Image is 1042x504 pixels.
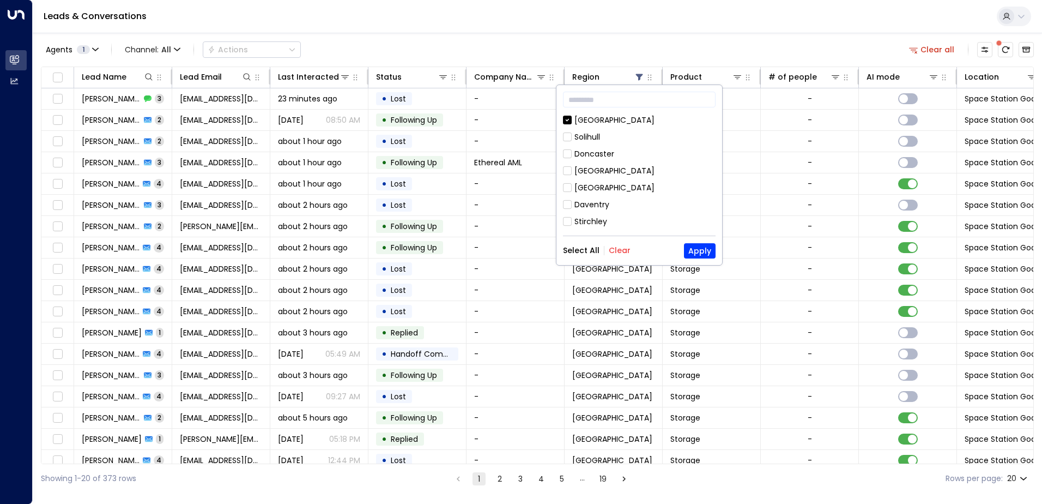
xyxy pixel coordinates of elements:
div: - [808,412,812,423]
span: 3 [155,370,164,380]
span: Toggle select row [51,262,64,276]
span: Surrey [572,391,652,402]
td: - [467,216,565,237]
div: • [381,281,387,299]
div: Daventry [563,199,716,211]
span: Storage [670,434,700,445]
div: • [381,89,387,108]
div: • [381,345,387,363]
span: 70_motleys_oblast@icloud.com [180,263,262,274]
div: - [808,93,812,104]
td: - [467,365,565,386]
span: carlamaguire89@gmail.com [180,178,262,189]
div: Product [670,70,743,83]
span: valeskanicollewilliams@gmail.com [180,285,262,296]
div: Last Interacted [278,70,350,83]
span: Russell Codd [82,434,142,445]
span: Surrey [572,455,652,466]
div: • [381,430,387,448]
button: Go to page 19 [597,472,610,485]
span: Lost [391,455,406,466]
div: Status [376,70,449,83]
div: - [808,242,812,253]
div: • [381,302,387,321]
span: Lucy Taylor [82,412,141,423]
div: Last Interacted [278,70,339,83]
div: [GEOGRAPHIC_DATA] [563,182,716,194]
div: # of people [768,70,817,83]
span: about 2 hours ago [278,263,348,274]
td: - [467,450,565,471]
span: thibautpieters@gmail.com [180,136,262,147]
td: - [467,429,565,449]
div: AI mode [867,70,900,83]
div: Company Name [474,70,547,83]
span: about 2 hours ago [278,221,348,232]
span: Valeska Williams [82,285,140,296]
span: Replied [391,434,418,445]
div: - [808,434,812,445]
div: - [808,306,812,317]
button: Go to page 3 [514,472,527,485]
button: Actions [203,41,301,58]
button: Go to page 2 [493,472,506,485]
span: 2 [155,115,164,124]
span: Storage [670,412,700,423]
span: Surrey [572,412,652,423]
div: # of people [768,70,841,83]
div: • [381,132,387,151]
span: lucy_taylor88@hotmail.com [180,412,262,423]
div: • [381,260,387,278]
button: Go to next page [617,472,631,485]
div: - [808,370,812,381]
span: Storage [670,349,700,359]
div: - [808,115,812,125]
button: page 1 [472,472,486,485]
div: Stirchley [563,216,716,227]
span: Following Up [391,370,437,381]
span: about 2 hours ago [278,285,348,296]
span: Surrey [572,370,652,381]
div: [GEOGRAPHIC_DATA] [574,182,655,194]
span: Carla Maguire [82,178,140,189]
span: about 2 hours ago [278,242,348,253]
span: Oct 06, 2025 [278,349,304,359]
span: Toggle select row [51,284,64,297]
div: Stirchley [574,216,607,227]
span: debbie.morfew1@ntlworld.com [180,221,262,232]
span: 4 [154,392,164,401]
span: aloe.vera42@yahoo.com [180,370,262,381]
a: Leads & Conversations [44,10,147,22]
span: Surrey [572,306,652,317]
div: • [381,366,387,385]
div: - [808,157,812,168]
button: Apply [684,243,716,259]
span: Toggle select all [51,71,64,85]
div: • [381,238,387,257]
span: Lost [391,306,406,317]
span: nigelcollins1948@yahoo.com [180,93,262,104]
span: Toggle select row [51,326,64,340]
p: 05:49 AM [325,349,360,359]
span: taylor_thomas_21@hotmail.com [180,455,262,466]
div: Product [670,70,702,83]
span: Following Up [391,412,437,423]
span: Toggle select row [51,220,64,233]
td: - [467,173,565,194]
button: Select All [563,246,599,255]
span: Lost [391,263,406,274]
span: Toggle select row [51,135,64,148]
div: Status [376,70,402,83]
p: 08:50 AM [326,115,360,125]
span: Adam Crinion [82,263,140,274]
div: - [808,455,812,466]
span: Storage [670,370,700,381]
span: Storage [670,327,700,338]
div: • [381,153,387,172]
span: 4 [154,455,164,465]
div: 20 [1007,471,1029,487]
span: Surrey [572,285,652,296]
span: Toggle select row [51,369,64,382]
span: about 1 hour ago [278,157,342,168]
span: Following Up [391,242,437,253]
